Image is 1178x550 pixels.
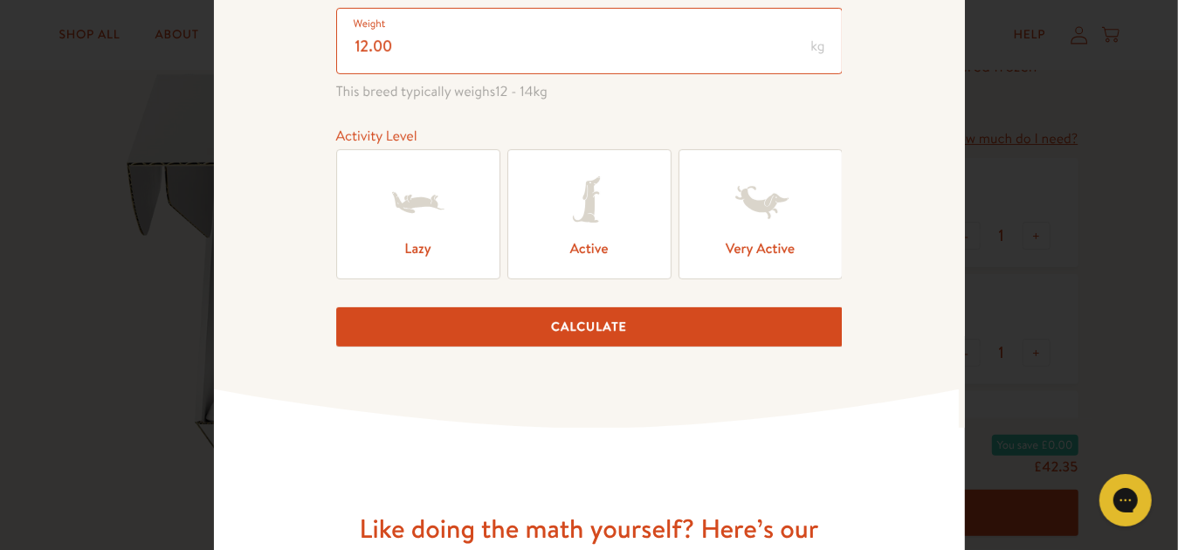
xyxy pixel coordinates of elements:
input: Enter weight [336,8,843,74]
label: Weight [354,15,386,32]
label: Lazy [336,149,500,279]
span: This breed typically weighs kg [336,80,843,104]
div: Activity Level [336,125,843,148]
label: Active [507,149,672,279]
span: 12 - 14 [495,82,533,101]
span: kg [810,39,824,53]
button: Calculate [336,307,843,347]
iframe: Gorgias live chat messenger [1091,468,1161,533]
label: Very Active [679,149,843,279]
